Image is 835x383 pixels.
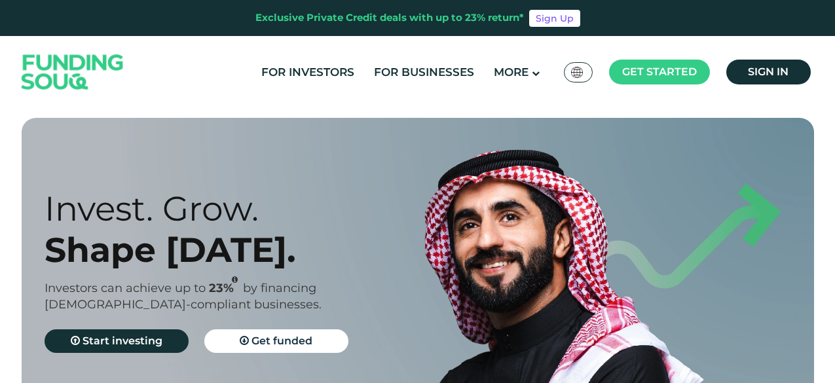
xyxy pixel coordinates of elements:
a: Sign Up [529,10,580,27]
a: Sign in [726,60,811,84]
a: Get funded [204,329,348,353]
i: 23% IRR (expected) ~ 15% Net yield (expected) [232,276,238,283]
a: For Investors [258,62,358,83]
span: More [494,65,529,79]
div: Invest. Grow. [45,188,441,229]
span: Investors can achieve up to [45,281,206,295]
a: Start investing [45,329,189,353]
a: For Businesses [371,62,477,83]
span: Start investing [83,335,162,347]
span: Get started [622,65,697,78]
img: SA Flag [571,67,583,78]
div: Shape [DATE]. [45,229,441,270]
span: 23% [209,281,243,295]
span: Get funded [251,335,312,347]
div: Exclusive Private Credit deals with up to 23% return* [255,10,524,26]
img: Logo [9,39,137,105]
span: by financing [DEMOGRAPHIC_DATA]-compliant businesses. [45,281,322,312]
span: Sign in [748,65,789,78]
